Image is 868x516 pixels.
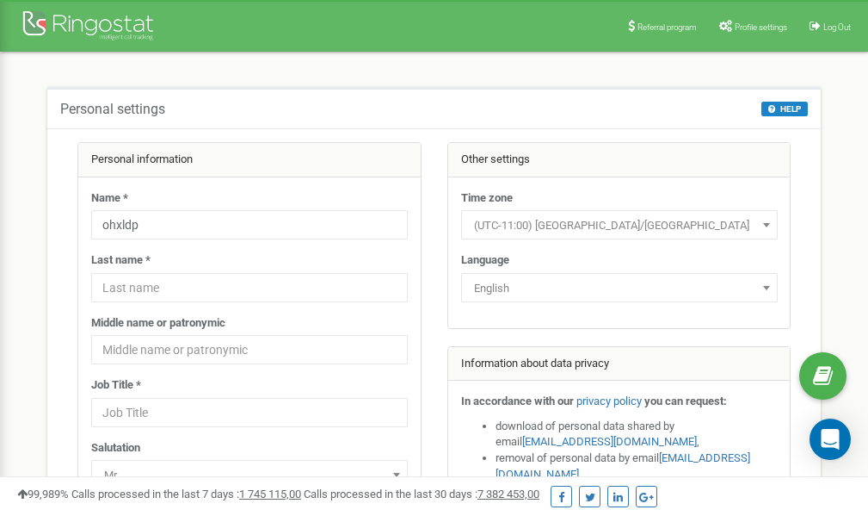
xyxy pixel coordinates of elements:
label: Job Title * [91,377,141,394]
span: Log Out [823,22,851,32]
label: Last name * [91,252,151,269]
label: Language [461,252,509,269]
h5: Personal settings [60,102,165,117]
span: 99,989% [17,488,69,500]
span: (UTC-11:00) Pacific/Midway [467,214,772,238]
div: Other settings [448,143,791,177]
input: Last name [91,273,408,302]
span: English [467,277,772,301]
strong: you can request: [644,395,727,407]
strong: In accordance with our [461,395,574,407]
a: privacy policy [576,395,642,407]
span: Calls processed in the last 30 days : [304,488,539,500]
input: Name [91,210,408,239]
span: Mr. [91,460,408,489]
span: Referral program [637,22,697,32]
input: Job Title [91,398,408,427]
u: 1 745 115,00 [239,488,301,500]
span: Mr. [97,463,402,488]
label: Salutation [91,440,140,457]
label: Time zone [461,190,513,207]
div: Personal information [78,143,421,177]
div: Information about data privacy [448,347,791,382]
span: Profile settings [735,22,787,32]
li: removal of personal data by email , [496,451,778,482]
label: Name * [91,190,128,207]
button: HELP [761,102,808,116]
div: Open Intercom Messenger [810,419,851,460]
span: Calls processed in the last 7 days : [71,488,301,500]
li: download of personal data shared by email , [496,419,778,451]
span: English [461,273,778,302]
span: (UTC-11:00) Pacific/Midway [461,210,778,239]
input: Middle name or patronymic [91,335,408,364]
u: 7 382 453,00 [477,488,539,500]
a: [EMAIL_ADDRESS][DOMAIN_NAME] [522,435,697,448]
label: Middle name or patronymic [91,315,225,332]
